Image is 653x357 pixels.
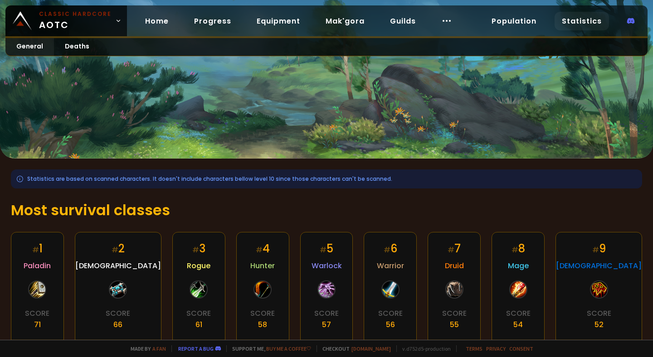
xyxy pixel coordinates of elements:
div: Statistics are based on scanned characters. It doesn't include characters bellow level 10 since t... [11,169,642,188]
div: 52 [595,319,604,330]
span: Support me, [226,345,311,352]
div: 2 [112,241,125,256]
div: 56 [386,319,395,330]
a: Buy me a coffee [266,345,311,352]
div: Score [378,308,403,319]
div: 66 [113,319,122,330]
small: # [320,245,326,255]
div: 4 [256,241,270,256]
small: # [192,245,199,255]
span: AOTC [39,10,112,32]
span: Warrior [377,260,404,271]
div: 7 [448,241,461,256]
span: Warlock [312,260,342,271]
a: Classic HardcoreAOTC [5,5,127,36]
div: 55 [450,319,459,330]
small: # [112,245,118,255]
div: 58 [258,319,267,330]
a: Report a bug [178,345,214,352]
small: Classic Hardcore [39,10,112,18]
span: [DEMOGRAPHIC_DATA] [75,260,161,271]
div: 6 [384,241,397,256]
div: 5 [320,241,333,256]
a: Statistics [555,12,609,30]
a: Equipment [249,12,307,30]
a: Terms [466,345,482,352]
small: # [384,245,390,255]
div: 61 [195,319,202,330]
div: 3 [192,241,205,256]
div: Score [587,308,611,319]
span: Checkout [317,345,391,352]
span: [DEMOGRAPHIC_DATA] [556,260,642,271]
span: Rogue [187,260,210,271]
div: 71 [34,319,41,330]
span: Druid [445,260,464,271]
small: # [592,245,599,255]
a: Home [138,12,176,30]
div: Score [106,308,130,319]
span: Mage [508,260,529,271]
div: 54 [513,319,523,330]
small: # [256,245,263,255]
small: # [512,245,518,255]
span: Made by [125,345,166,352]
small: # [448,245,454,255]
div: 8 [512,241,525,256]
div: Score [442,308,467,319]
span: Hunter [250,260,275,271]
div: Score [506,308,531,319]
div: 1 [32,241,43,256]
a: Consent [509,345,533,352]
a: Guilds [383,12,423,30]
a: General [5,38,54,56]
div: 9 [592,241,606,256]
div: Score [250,308,275,319]
span: v. d752d5 - production [396,345,451,352]
a: Mak'gora [318,12,372,30]
div: Score [314,308,339,319]
small: # [32,245,39,255]
a: a fan [152,345,166,352]
a: Population [484,12,544,30]
a: Deaths [54,38,100,56]
div: 57 [322,319,331,330]
span: Paladin [24,260,51,271]
a: [DOMAIN_NAME] [351,345,391,352]
h1: Most survival classes [11,199,642,221]
div: Score [25,308,49,319]
a: Privacy [486,345,506,352]
div: Score [186,308,211,319]
a: Progress [187,12,239,30]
